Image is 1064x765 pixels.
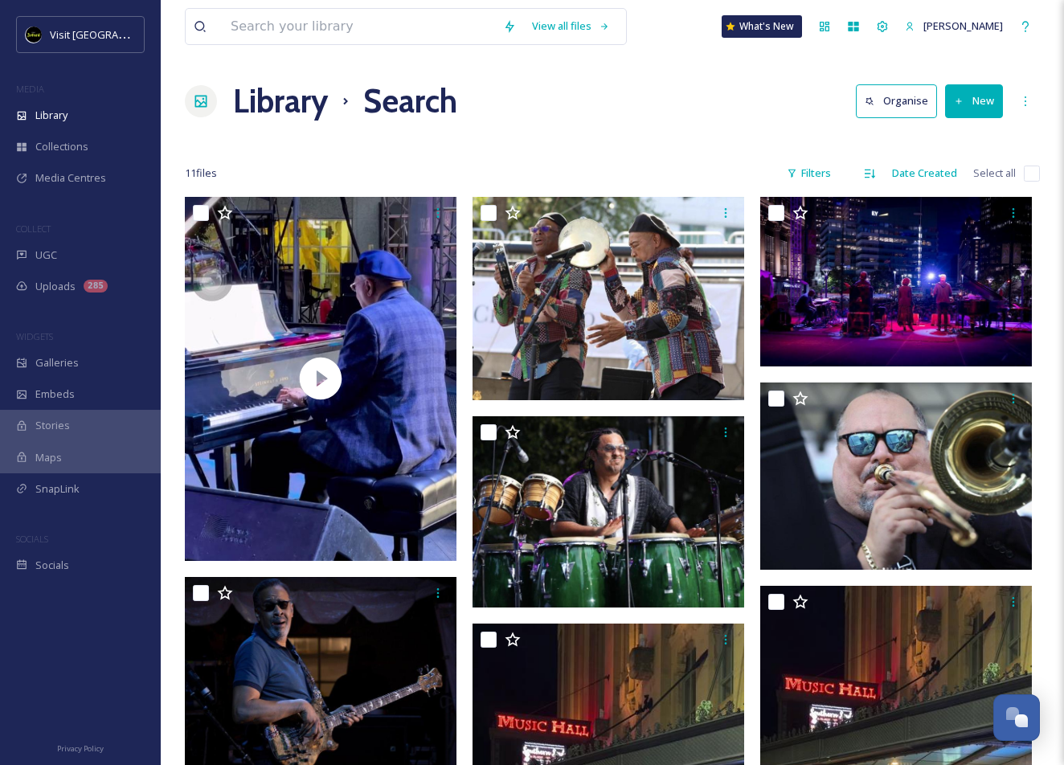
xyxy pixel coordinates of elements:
[897,10,1011,42] a: [PERSON_NAME]
[473,197,744,400] img: 4d7e9fafa176bbb60791524a53da3e7e39fc7e4ea2489b44d64a590afad6776e.jpg
[57,743,104,754] span: Privacy Policy
[856,84,937,117] button: Organise
[35,355,79,370] span: Galleries
[884,157,965,189] div: Date Created
[233,77,328,125] a: Library
[35,279,76,294] span: Uploads
[16,83,44,95] span: MEDIA
[524,10,618,42] a: View all files
[923,18,1003,33] span: [PERSON_NAME]
[84,280,108,292] div: 285
[363,77,457,125] h1: Search
[779,157,839,189] div: Filters
[35,247,57,263] span: UGC
[993,694,1040,741] button: Open Chat
[473,416,744,607] img: bc038da58534a8ddd4424aa2bd80822587ebad73314548d941a9f334a4b3f19c.jpg
[35,139,88,154] span: Collections
[35,418,70,433] span: Stories
[223,9,495,44] input: Search your library
[16,223,51,235] span: COLLECT
[185,197,456,560] img: thumbnail
[35,170,106,186] span: Media Centres
[16,330,53,342] span: WIDGETS
[973,166,1016,181] span: Select all
[16,533,48,545] span: SOCIALS
[35,558,69,573] span: Socials
[35,481,80,497] span: SnapLink
[945,84,1003,117] button: New
[722,15,802,38] a: What's New
[35,450,62,465] span: Maps
[856,84,945,117] a: Organise
[26,27,42,43] img: VISIT%20DETROIT%20LOGO%20-%20BLACK%20BACKGROUND.png
[57,738,104,757] a: Privacy Policy
[185,166,217,181] span: 11 file s
[760,382,1032,570] img: 7b505e86e80b21dcefd5420c08a334661c8ae21cb546effdce03e95e8380b905.jpg
[760,197,1032,366] img: 997250c4323916085e0ebe17094ca8b72bf4c71aaa092ab6828dae8daf4b0d38.jpg
[35,387,75,402] span: Embeds
[50,27,174,42] span: Visit [GEOGRAPHIC_DATA]
[35,108,68,123] span: Library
